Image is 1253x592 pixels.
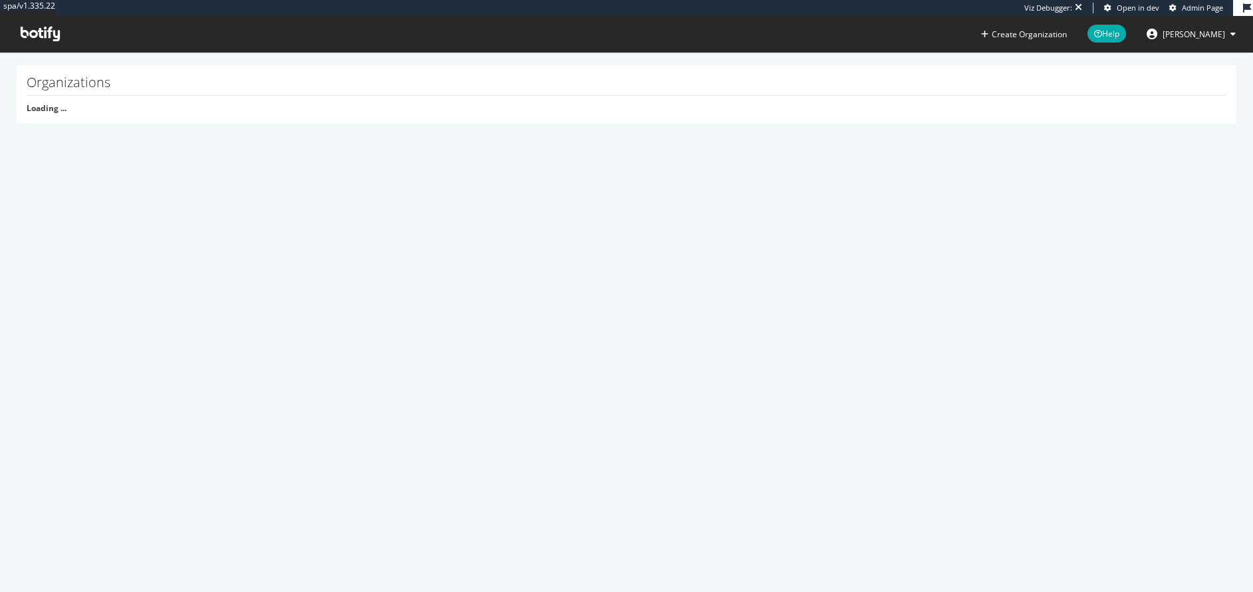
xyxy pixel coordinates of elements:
[27,75,1226,96] h1: Organizations
[1136,23,1246,45] button: [PERSON_NAME]
[1169,3,1223,13] a: Admin Page
[1087,25,1126,43] span: Help
[1163,29,1225,40] span: Nathalie Geoffrin
[27,102,66,114] strong: Loading ...
[1182,3,1223,13] span: Admin Page
[1104,3,1159,13] a: Open in dev
[1024,3,1072,13] div: Viz Debugger:
[1117,3,1159,13] span: Open in dev
[980,28,1068,41] button: Create Organization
